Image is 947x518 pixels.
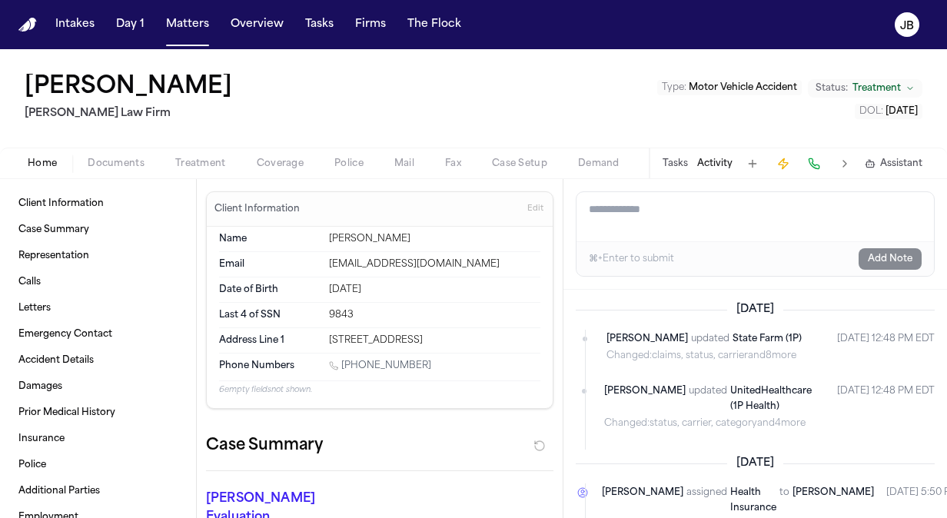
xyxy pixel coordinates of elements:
button: Change status from Treatment [808,79,922,98]
span: UnitedHealthcare (1P Health) [730,387,812,411]
time: August 21, 2025 at 11:48 AM [837,384,935,430]
span: Police [334,158,364,170]
span: Assistant [880,158,922,170]
button: Add Note [859,248,922,270]
button: Edit DOL: 2025-07-14 [855,104,922,119]
a: Accident Details [12,348,184,373]
a: UnitedHealthcare (1P Health) [730,384,825,414]
div: ⌘+Enter to submit [589,253,674,265]
div: 9843 [329,309,540,321]
dt: Last 4 of SSN [219,309,320,321]
a: State Farm (1P) [733,331,802,347]
span: Edit [527,204,543,214]
span: Home [28,158,57,170]
span: Type : [662,83,686,92]
button: Day 1 [110,11,151,38]
button: Edit [523,197,548,221]
dt: Date of Birth [219,284,320,296]
div: [EMAIL_ADDRESS][DOMAIN_NAME] [329,258,540,271]
a: Case Summary [12,217,184,242]
div: [PERSON_NAME] [329,233,540,245]
dt: Email [219,258,320,271]
span: Documents [88,158,145,170]
span: DOL : [859,107,883,116]
time: August 21, 2025 at 11:48 AM [837,331,935,362]
dt: Address Line 1 [219,334,320,347]
span: Mail [394,158,414,170]
h2: Case Summary [206,433,323,458]
button: Assistant [865,158,922,170]
a: Call 1 (214) 661-0740 [329,360,431,372]
span: [PERSON_NAME] [606,331,688,347]
span: [DATE] [886,107,918,116]
span: Demand [578,158,620,170]
button: Matters [160,11,215,38]
button: Tasks [299,11,340,38]
span: updated [689,384,727,414]
span: Motor Vehicle Accident [689,83,797,92]
button: Edit Type: Motor Vehicle Accident [657,80,802,95]
span: [DATE] [727,456,783,471]
button: The Flock [401,11,467,38]
span: [PERSON_NAME] [604,384,686,414]
span: and 4 more [757,419,806,428]
button: Make a Call [803,153,825,174]
img: Finch Logo [18,18,37,32]
span: Phone Numbers [219,360,294,372]
span: Treatment [852,82,901,95]
button: Create Immediate Task [773,153,794,174]
button: Firms [349,11,392,38]
button: Add Task [742,153,763,174]
div: [DATE] [329,284,540,296]
a: Damages [12,374,184,399]
h3: Client Information [211,203,303,215]
button: Tasks [663,158,688,170]
a: Letters [12,296,184,320]
a: Calls [12,270,184,294]
span: Status: [816,82,848,95]
h1: [PERSON_NAME] [25,74,232,101]
a: Prior Medical History [12,400,184,425]
p: 6 empty fields not shown. [219,384,540,396]
span: State Farm (1P) [733,334,802,344]
a: Emergency Contact [12,322,184,347]
button: Activity [697,158,733,170]
div: [STREET_ADDRESS] [329,334,540,347]
a: Home [18,18,37,32]
a: Police [12,453,184,477]
span: Case Setup [492,158,547,170]
span: updated [691,331,729,347]
a: Representation [12,244,184,268]
span: [DATE] [727,302,783,317]
span: Changed: status, carrier, category [604,417,825,430]
h2: [PERSON_NAME] Law Firm [25,105,238,123]
span: Coverage [257,158,304,170]
button: Intakes [49,11,101,38]
span: Treatment [175,158,226,170]
a: Additional Parties [12,479,184,503]
a: Insurance [12,427,184,451]
span: Changed: claims, status, carrier [606,350,802,362]
dt: Name [219,233,320,245]
button: Overview [224,11,290,38]
span: and 8 more [748,351,796,360]
span: Fax [445,158,461,170]
a: Client Information [12,191,184,216]
button: Edit matter name [25,74,232,101]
